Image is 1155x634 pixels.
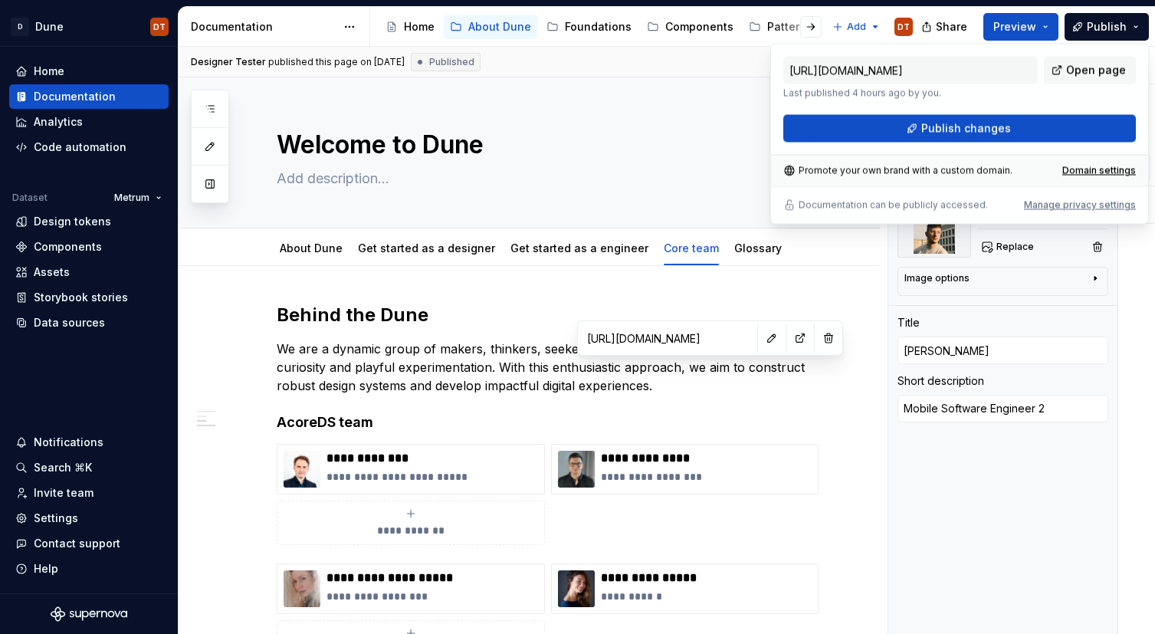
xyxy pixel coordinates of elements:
[897,315,920,330] div: Title
[9,59,169,84] a: Home
[897,373,984,389] div: Short description
[558,451,595,488] img: c2d78fb1-4999-4589-9612-4e14a9266d58.jpg
[34,114,83,130] div: Analytics
[429,56,474,68] span: Published
[565,19,632,34] div: Foundations
[34,140,126,155] div: Code automation
[277,303,819,327] h2: Behind the Dune
[34,315,105,330] div: Data sources
[1062,165,1136,177] a: Domain settings
[983,13,1058,41] button: Preview
[510,241,648,255] a: Get started as a engineer
[904,272,970,284] div: Image options
[996,241,1034,253] span: Replace
[9,557,169,581] button: Help
[847,21,866,33] span: Add
[358,241,495,255] a: Get started as a designer
[34,435,103,450] div: Notifications
[664,241,719,255] a: Core team
[274,126,815,163] textarea: Welcome to Dune
[743,15,819,39] a: Patterns
[277,413,819,432] h4: AcoreDS team
[34,511,78,526] div: Settings
[1087,19,1127,34] span: Publish
[936,19,967,34] span: Share
[12,192,48,204] div: Dataset
[540,15,638,39] a: Foundations
[9,84,169,109] a: Documentation
[728,232,788,264] div: Glossary
[34,264,70,280] div: Assets
[379,11,825,42] div: Page tree
[9,260,169,284] a: Assets
[9,430,169,455] button: Notifications
[35,19,64,34] div: Dune
[897,21,910,33] div: DT
[9,310,169,335] a: Data sources
[9,135,169,159] a: Code automation
[799,199,988,212] p: Documentation can be publicly accessed.
[444,15,537,39] a: About Dune
[191,19,336,34] div: Documentation
[897,395,1108,422] textarea: Mobile Software Engineer 2
[1066,63,1126,78] span: Open page
[1065,13,1149,41] button: Publish
[153,21,166,33] div: DT
[914,13,977,41] button: Share
[191,56,266,68] span: Designer Tester
[379,15,441,39] a: Home
[3,10,175,43] button: DDuneDT
[468,19,531,34] div: About Dune
[274,232,349,264] div: About Dune
[51,606,127,622] svg: Supernova Logo
[34,460,92,475] div: Search ⌘K
[11,18,29,36] div: D
[9,531,169,556] button: Contact support
[277,340,819,395] p: We are a dynamic group of makers, thinkers, seekers, and strategists who thrive on curiosity and ...
[783,115,1136,143] button: Publish changes
[107,187,169,209] button: Metrum
[658,232,725,264] div: Core team
[783,87,1038,100] p: Last published 4 hours ago by you.
[9,285,169,310] a: Storybook stories
[284,451,320,488] img: 54029bb0-ab48-4a8d-aa7f-743f9f2729ef.jpg
[34,561,58,577] div: Help
[641,15,740,39] a: Components
[904,272,1101,291] button: Image options
[504,232,655,264] div: Get started as a engineer
[993,19,1036,34] span: Preview
[897,337,1108,364] input: Add title
[734,241,782,255] a: Glossary
[114,192,149,204] span: Metrum
[34,214,111,229] div: Design tokens
[9,110,169,134] a: Analytics
[977,236,1041,258] button: Replace
[921,121,1011,136] span: Publish changes
[34,536,120,551] div: Contact support
[9,455,169,480] button: Search ⌘K
[9,235,169,259] a: Components
[783,165,1012,177] div: Promote your own brand with a custom domain.
[34,485,94,501] div: Invite team
[1044,57,1136,84] a: Open page
[9,506,169,531] a: Settings
[34,290,128,305] div: Storybook stories
[9,209,169,234] a: Design tokens
[284,570,320,607] img: ecbfe4d9-c611-4d60-ae10-45277589e81b.jpg
[352,232,501,264] div: Get started as a designer
[828,16,885,38] button: Add
[268,56,405,68] div: published this page on [DATE]
[404,19,435,34] div: Home
[9,481,169,505] a: Invite team
[34,239,102,255] div: Components
[665,19,733,34] div: Components
[767,19,812,34] div: Patterns
[280,241,343,255] a: About Dune
[34,64,64,79] div: Home
[34,89,116,104] div: Documentation
[558,570,595,607] img: 71a156e0-bdc0-4ba0-93df-0a86d86ef0c9.jpg
[1024,199,1136,212] button: Manage privacy settings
